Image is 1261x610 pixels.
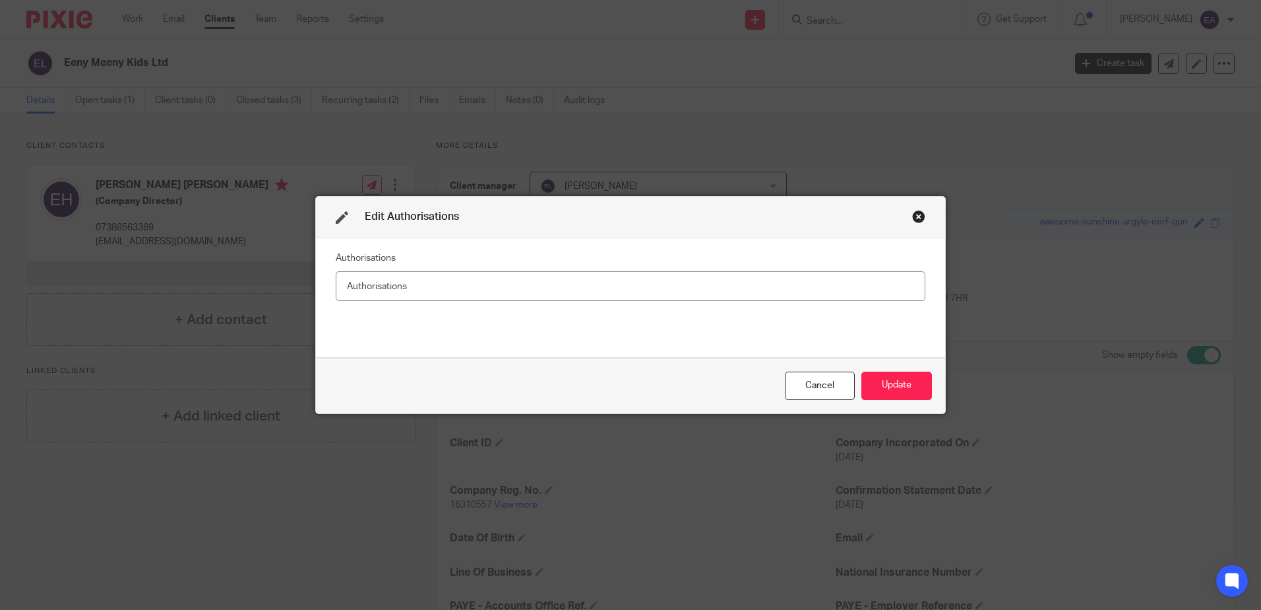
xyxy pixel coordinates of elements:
span: Edit Authorisations [365,211,459,222]
div: Close this dialog window [912,210,925,223]
button: Update [861,372,932,400]
label: Authorisations [336,252,396,265]
input: Authorisations [336,271,925,301]
div: Close this dialog window [785,372,855,400]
